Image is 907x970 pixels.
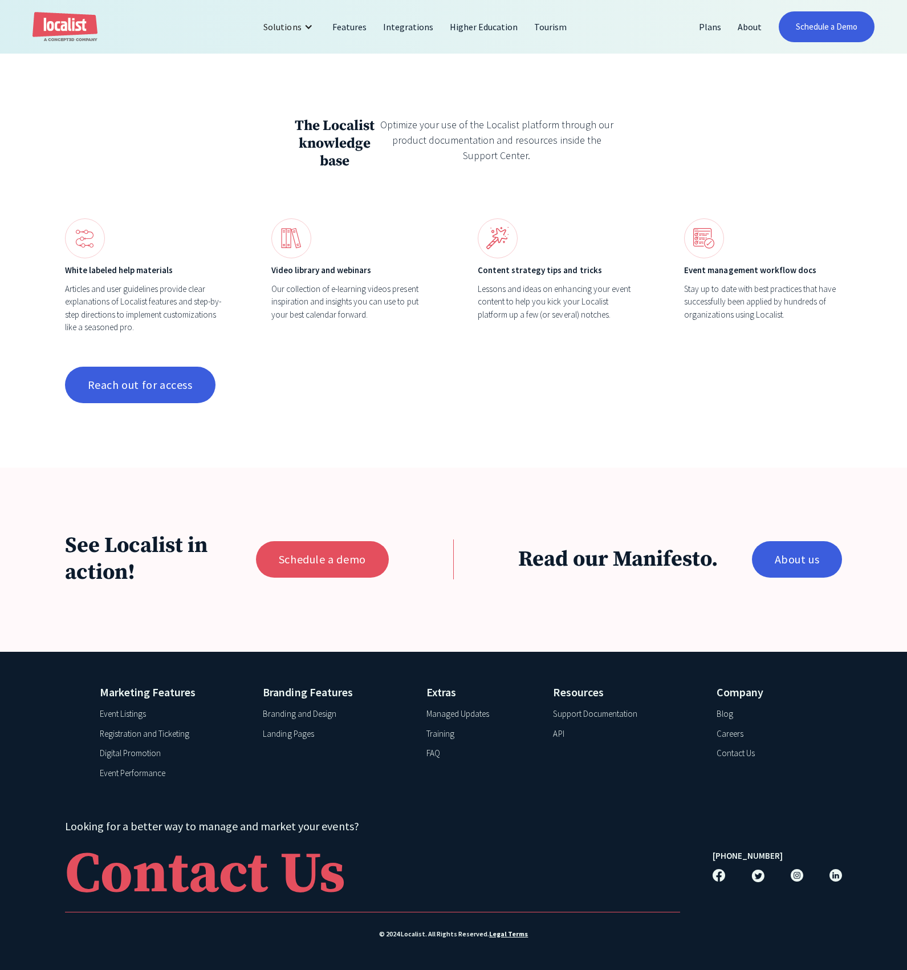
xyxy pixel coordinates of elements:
[730,13,770,40] a: About
[375,13,442,40] a: Integrations
[65,264,223,277] div: White labeled help materials
[263,708,336,721] a: Branding and Design
[100,728,189,741] a: Registration and Ticketing
[478,264,636,277] div: Content strategy tips and tricks
[65,283,223,334] div: Articles and user guidelines provide clear explanations of Localist features and step-by-step dir...
[713,850,783,863] a: [PHONE_NUMBER]
[717,708,733,721] a: Blog
[752,541,843,578] a: About us
[65,533,223,587] h3: See Localist in action!
[442,13,526,40] a: Higher Education
[65,846,345,903] div: Contact Us
[324,13,375,40] a: Features
[32,12,97,42] a: home
[100,747,161,760] a: Digital Promotion
[378,117,616,163] div: Optimize your use of the Localist platform through our product documentation and resources inside...
[717,728,743,741] a: Careers
[684,264,842,277] div: Event management workflow docs
[478,283,636,322] div: Lessons and ideas on enhancing your event content to help you kick your Localist platform up a fe...
[717,684,807,701] h4: Company
[553,684,698,701] h4: Resources
[553,708,637,721] a: Support Documentation
[263,728,314,741] a: Landing Pages
[684,283,842,322] div: Stay up to date with best practices that have successfully been applied by hundreds of organizati...
[518,546,719,574] h3: Read our Manifesto.
[691,13,730,40] a: Plans
[426,684,535,701] h4: Extras
[65,818,681,835] h4: Looking for a better way to manage and market your events?
[426,708,489,721] a: Managed Updates
[65,929,843,939] div: © 2024 Localist. All Rights Reserved.
[100,708,146,721] a: Event Listings
[100,767,165,780] a: Event Performance
[489,929,528,939] a: Legal Terms
[271,283,429,322] div: Our collection of e-learning videos present inspiration and insights you can use to put your best...
[553,728,564,741] a: API
[100,684,245,701] h4: Marketing Features
[263,684,408,701] h4: Branding Features
[255,13,324,40] div: Solutions
[271,264,429,277] div: Video library and webinars
[426,728,454,741] a: Training
[263,20,301,34] div: Solutions
[65,841,681,912] a: Contact Us
[426,747,440,760] a: FAQ
[526,13,575,40] a: Tourism
[256,541,389,578] a: Schedule a demo
[65,367,215,403] a: Reach out for access
[291,117,378,170] h3: The Localist knowledge base
[779,11,875,42] a: Schedule a Demo
[717,747,755,760] a: Contact Us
